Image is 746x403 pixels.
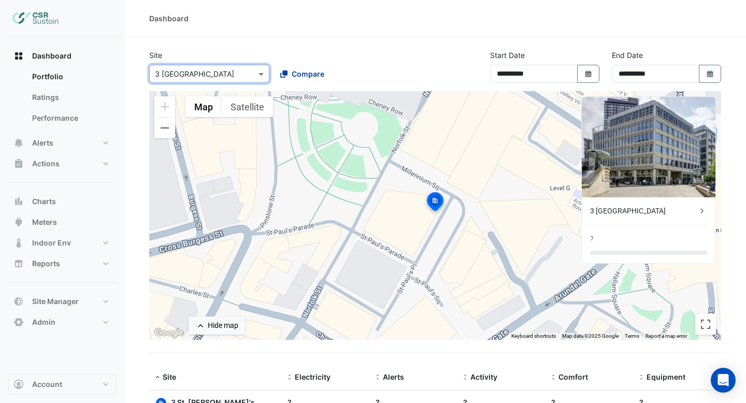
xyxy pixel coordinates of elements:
[383,372,404,381] span: Alerts
[558,372,588,381] span: Comfort
[189,316,245,335] button: Hide map
[152,326,186,340] a: Open this area in Google Maps (opens a new window)
[8,153,116,174] button: Actions
[295,372,331,381] span: Electricity
[13,238,24,248] app-icon: Indoor Env
[32,238,71,248] span: Indoor Env
[24,87,116,108] a: Ratings
[13,196,24,207] app-icon: Charts
[8,212,116,233] button: Meters
[13,258,24,269] app-icon: Reports
[13,317,24,327] app-icon: Admin
[32,138,53,148] span: Alerts
[8,66,116,133] div: Dashboard
[32,217,57,227] span: Meters
[490,50,525,61] label: Start Date
[625,333,639,339] a: Terms (opens in new tab)
[13,138,24,148] app-icon: Alerts
[645,333,687,339] a: Report a map error
[152,326,186,340] img: Google
[32,159,60,169] span: Actions
[8,46,116,66] button: Dashboard
[8,291,116,312] button: Site Manager
[590,234,594,244] div: ?
[8,133,116,153] button: Alerts
[695,314,716,335] button: Toggle fullscreen view
[13,217,24,227] app-icon: Meters
[149,13,189,24] div: Dashboard
[32,296,79,307] span: Site Manager
[647,372,685,381] span: Equipment
[149,50,162,61] label: Site
[208,320,238,331] div: Hide map
[32,196,56,207] span: Charts
[8,312,116,333] button: Admin
[590,206,697,217] div: 3 [GEOGRAPHIC_DATA]
[12,8,59,29] img: Company Logo
[32,317,55,327] span: Admin
[222,96,273,117] button: Show satellite imagery
[562,333,619,339] span: Map data ©2025 Google
[8,374,116,395] button: Account
[8,253,116,274] button: Reports
[24,66,116,87] a: Portfolio
[185,96,222,117] button: Show street map
[424,191,447,215] img: site-pin-selected.svg
[292,68,324,79] span: Compare
[32,51,71,61] span: Dashboard
[32,258,60,269] span: Reports
[13,159,24,169] app-icon: Actions
[8,233,116,253] button: Indoor Env
[511,333,556,340] button: Keyboard shortcuts
[274,65,331,83] button: Compare
[24,108,116,128] a: Performance
[154,96,175,117] button: Zoom in
[612,50,643,61] label: End Date
[706,69,715,78] fa-icon: Select Date
[584,69,593,78] fa-icon: Select Date
[13,296,24,307] app-icon: Site Manager
[32,379,62,390] span: Account
[582,97,715,197] img: 3 St. Paul's Place
[154,118,175,138] button: Zoom out
[8,191,116,212] button: Charts
[163,372,176,381] span: Site
[13,51,24,61] app-icon: Dashboard
[711,368,736,393] div: Open Intercom Messenger
[470,372,497,381] span: Activity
